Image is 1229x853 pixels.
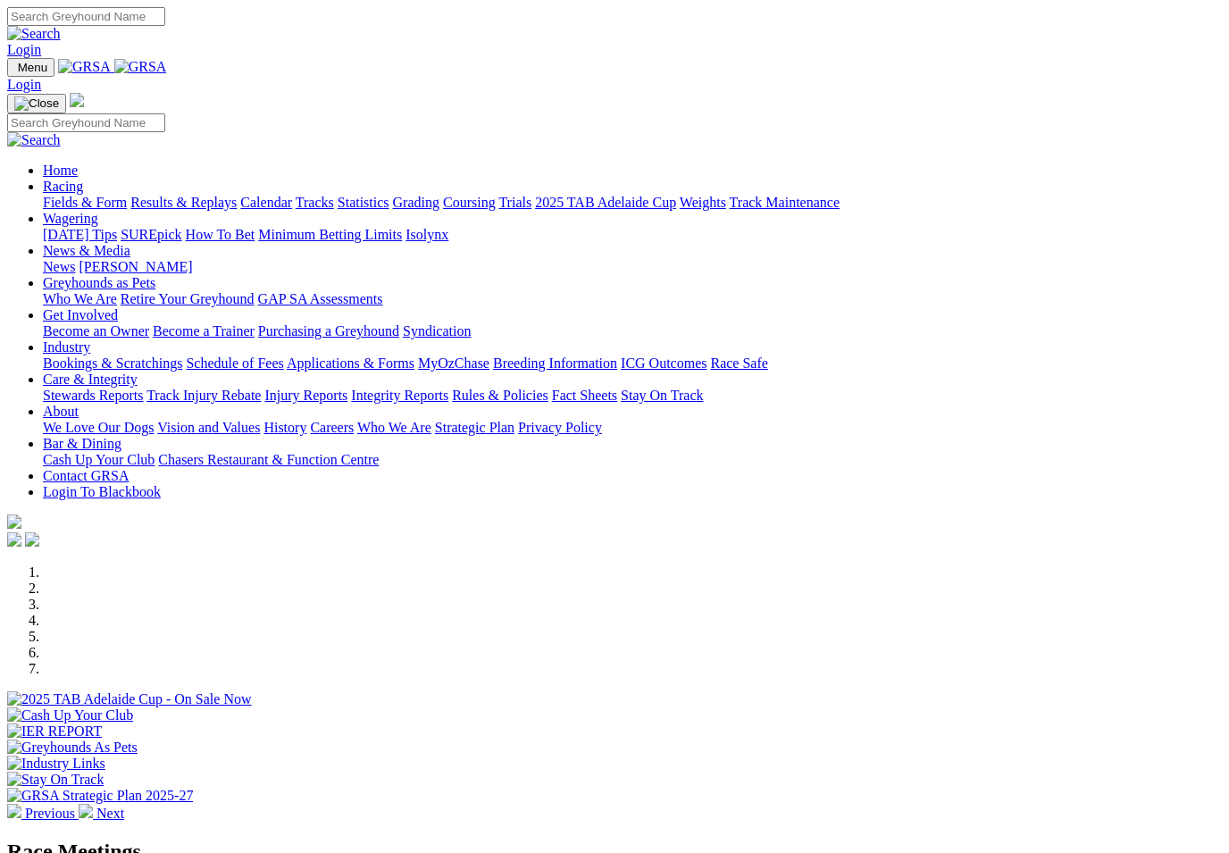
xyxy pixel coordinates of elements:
[443,195,496,210] a: Coursing
[7,772,104,788] img: Stay On Track
[43,179,83,194] a: Racing
[58,59,111,75] img: GRSA
[43,291,117,306] a: Who We Are
[43,275,155,290] a: Greyhounds as Pets
[7,514,21,529] img: logo-grsa-white.png
[43,339,90,355] a: Industry
[418,355,489,371] a: MyOzChase
[43,227,1222,243] div: Wagering
[258,323,399,339] a: Purchasing a Greyhound
[43,355,1222,372] div: Industry
[7,77,41,92] a: Login
[7,723,102,740] img: IER REPORT
[7,132,61,148] img: Search
[43,468,129,483] a: Contact GRSA
[518,420,602,435] a: Privacy Policy
[43,420,1222,436] div: About
[357,420,431,435] a: Who We Are
[43,452,155,467] a: Cash Up Your Club
[498,195,531,210] a: Trials
[25,806,75,821] span: Previous
[43,323,149,339] a: Become an Owner
[7,113,165,132] input: Search
[79,804,93,818] img: chevron-right-pager-white.svg
[43,452,1222,468] div: Bar & Dining
[43,355,182,371] a: Bookings & Scratchings
[7,740,138,756] img: Greyhounds As Pets
[43,484,161,499] a: Login To Blackbook
[7,26,61,42] img: Search
[43,163,78,178] a: Home
[435,420,514,435] a: Strategic Plan
[287,355,414,371] a: Applications & Forms
[146,388,261,403] a: Track Injury Rebate
[7,7,165,26] input: Search
[493,355,617,371] a: Breeding Information
[157,420,260,435] a: Vision and Values
[7,788,193,804] img: GRSA Strategic Plan 2025-27
[351,388,448,403] a: Integrity Reports
[403,323,471,339] a: Syndication
[130,195,237,210] a: Results & Replays
[710,355,767,371] a: Race Safe
[96,806,124,821] span: Next
[621,355,706,371] a: ICG Outcomes
[730,195,840,210] a: Track Maintenance
[296,195,334,210] a: Tracks
[43,291,1222,307] div: Greyhounds as Pets
[240,195,292,210] a: Calendar
[153,323,255,339] a: Become a Trainer
[158,452,379,467] a: Chasers Restaurant & Function Centre
[7,42,41,57] a: Login
[43,211,98,226] a: Wagering
[121,291,255,306] a: Retire Your Greyhound
[338,195,389,210] a: Statistics
[7,94,66,113] button: Toggle navigation
[186,227,255,242] a: How To Bet
[405,227,448,242] a: Isolynx
[43,372,138,387] a: Care & Integrity
[43,227,117,242] a: [DATE] Tips
[7,806,79,821] a: Previous
[258,227,402,242] a: Minimum Betting Limits
[79,259,192,274] a: [PERSON_NAME]
[70,93,84,107] img: logo-grsa-white.png
[43,420,154,435] a: We Love Our Dogs
[43,436,121,451] a: Bar & Dining
[43,404,79,419] a: About
[121,227,181,242] a: SUREpick
[7,804,21,818] img: chevron-left-pager-white.svg
[114,59,167,75] img: GRSA
[264,388,347,403] a: Injury Reports
[43,259,1222,275] div: News & Media
[7,756,105,772] img: Industry Links
[43,195,1222,211] div: Racing
[393,195,439,210] a: Grading
[7,532,21,547] img: facebook.svg
[552,388,617,403] a: Fact Sheets
[263,420,306,435] a: History
[310,420,354,435] a: Careers
[7,691,252,707] img: 2025 TAB Adelaide Cup - On Sale Now
[680,195,726,210] a: Weights
[7,707,133,723] img: Cash Up Your Club
[621,388,703,403] a: Stay On Track
[186,355,283,371] a: Schedule of Fees
[43,243,130,258] a: News & Media
[7,58,54,77] button: Toggle navigation
[43,195,127,210] a: Fields & Form
[43,323,1222,339] div: Get Involved
[535,195,676,210] a: 2025 TAB Adelaide Cup
[452,388,548,403] a: Rules & Policies
[18,61,47,74] span: Menu
[79,806,124,821] a: Next
[43,307,118,322] a: Get Involved
[25,532,39,547] img: twitter.svg
[258,291,383,306] a: GAP SA Assessments
[43,259,75,274] a: News
[43,388,1222,404] div: Care & Integrity
[14,96,59,111] img: Close
[43,388,143,403] a: Stewards Reports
